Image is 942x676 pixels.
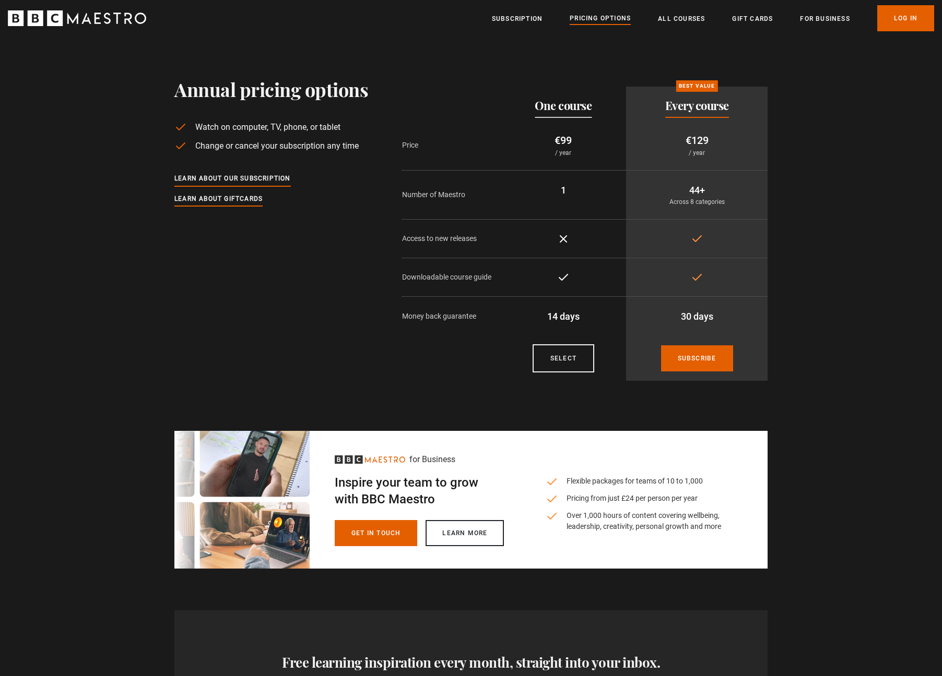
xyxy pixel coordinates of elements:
li: Pricing from just £24 per person per year [546,493,726,504]
a: Subscribe [661,345,733,371]
p: 44+ [634,183,759,197]
li: Over 1,000 hours of content covering wellbeing, leadership, creativity, personal growth and more [546,510,726,532]
h2: Every course [665,99,729,112]
p: Best value [676,80,717,92]
li: Change or cancel your subscription any time [174,140,368,152]
p: €129 [634,132,759,148]
nav: Primary [492,5,934,31]
p: 30 days [634,309,759,323]
a: Learn about giftcards [174,194,263,205]
p: / year [634,148,759,158]
a: Gift Cards [732,14,773,24]
a: All Courses [658,14,705,24]
p: Across 8 categories [634,197,759,207]
p: 1 [509,183,618,197]
a: Subscription [492,14,543,24]
p: 14 days [509,309,618,323]
a: Courses [533,344,594,372]
p: / year [509,148,618,158]
h2: One course [535,99,592,112]
a: Pricing Options [570,13,631,25]
a: For business [800,14,850,24]
a: Learn about our subscription [174,173,291,185]
li: Watch on computer, TV, phone, or tablet [174,121,368,134]
p: Price [402,140,500,151]
li: Flexible packages for teams of 10 to 1,000 [546,476,726,487]
p: for Business [409,453,455,466]
h1: Annual pricing options [174,78,368,100]
img: business-signpost-desktop.webp [174,431,310,569]
a: Get in touch [335,520,417,546]
p: Downloadable course guide [402,272,500,283]
p: Money back guarantee [402,311,500,322]
a: Learn more [426,520,504,546]
svg: BBC Maestro [8,10,146,26]
p: Number of Maestro [402,189,500,200]
p: €99 [509,132,618,148]
h2: Inspire your team to grow with BBC Maestro [335,474,504,508]
a: Log In [877,5,934,31]
svg: BBC Maestro [335,455,405,464]
h3: Free learning inspiration every month, straight into your inbox. [183,652,759,673]
p: Access to new releases [402,233,500,244]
